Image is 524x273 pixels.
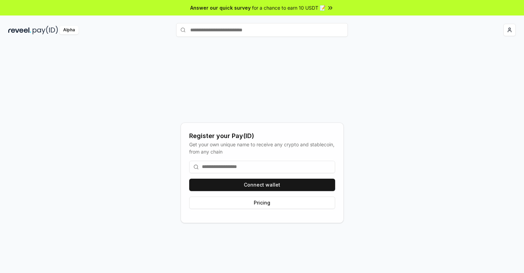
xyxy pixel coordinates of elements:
span: for a chance to earn 10 USDT 📝 [252,4,326,11]
img: reveel_dark [8,26,31,34]
span: Answer our quick survey [190,4,251,11]
img: pay_id [33,26,58,34]
button: Connect wallet [189,179,335,191]
div: Get your own unique name to receive any crypto and stablecoin, from any chain [189,141,335,155]
div: Alpha [59,26,79,34]
div: Register your Pay(ID) [189,131,335,141]
button: Pricing [189,197,335,209]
